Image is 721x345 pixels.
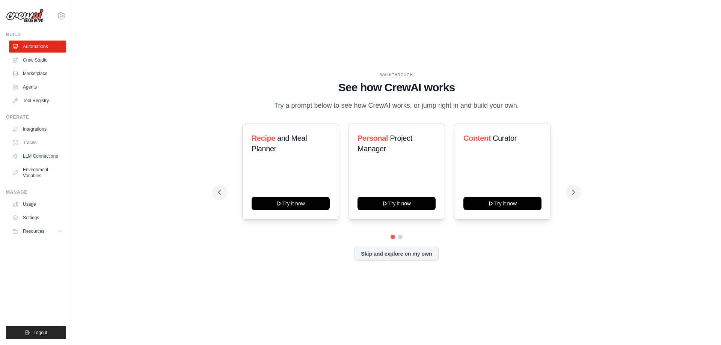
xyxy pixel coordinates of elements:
a: Integrations [9,123,66,135]
div: Operate [6,114,66,120]
a: Settings [9,212,66,224]
span: Personal [357,134,388,142]
a: Agents [9,81,66,93]
span: Logout [33,330,47,336]
span: Project Manager [357,134,412,153]
a: Usage [9,198,66,210]
a: LLM Connections [9,150,66,162]
span: Curator [493,134,517,142]
button: Try it now [463,197,542,210]
div: Build [6,32,66,38]
button: Try it now [357,197,436,210]
div: WALKTHROUGH [218,72,575,78]
button: Resources [9,225,66,237]
a: Environment Variables [9,164,66,182]
button: Try it now [252,197,330,210]
a: Traces [9,137,66,149]
h1: See how CrewAI works [218,81,575,94]
img: Logo [6,9,44,23]
a: Automations [9,41,66,53]
a: Marketplace [9,68,66,80]
span: Content [463,134,491,142]
span: and Meal Planner [252,134,307,153]
button: Logout [6,326,66,339]
p: Try a prompt below to see how CrewAI works, or jump right in and build your own. [270,100,523,111]
a: Crew Studio [9,54,66,66]
button: Skip and explore on my own [354,247,438,261]
span: Resources [23,228,44,234]
a: Tool Registry [9,95,66,107]
span: Recipe [252,134,275,142]
div: Manage [6,189,66,195]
